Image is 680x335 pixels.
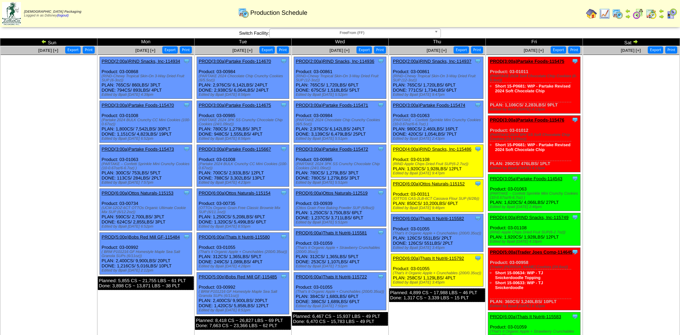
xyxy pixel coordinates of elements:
div: (That's It Organic Apple + Crunchables (200/0.35oz)) [199,250,289,254]
a: PROD(2:00a)RIND Snacks, Inc-114937 [393,59,471,64]
div: ( BRM P101216 GF Homestyle Maple Sea Salt Granola SUPs (6/11oz)) [102,250,192,258]
td: Mon [97,38,195,46]
div: (That's It Organic Apple + Crunchables (200/0.35oz)) [393,271,483,275]
div: Edited by Bpali [DATE] 4:13pm [490,107,580,112]
div: Product: 03-01012 PLAN: 290CS / 476LBS / 1PLT [488,116,581,172]
img: Tooltip [474,58,481,65]
a: PROD(6:00a)Ottos Naturals-115153 [102,190,174,196]
div: Edited by Bpali [DATE] 4:39pm [102,93,192,97]
div: ( BRM P101216 GF Homestyle Maple Sea Salt Granola SUPs (6/11oz)) [199,290,289,298]
a: [DATE] [+] [621,48,641,53]
img: Tooltip [474,180,481,187]
div: Edited by Bpali [DATE] 5:51pm [296,181,386,185]
div: (Partake 2024 BULK Crunchy CC Mini Cookies (100-0.67oz)) [199,162,289,170]
div: Planned: 6,467 CS ~ 15,937 LBS ~ 49 PLT Done: 6,470 CS ~ 15,783 LBS ~ 49 PLT [292,312,388,326]
img: calendarprod.gif [238,7,249,18]
span: [DATE] [+] [427,48,447,53]
div: Product: 03-00734 PLAN: 590CS / 2,700LBS / 3PLT DONE: 624CS / 2,855LBS / 3PLT [100,189,192,231]
button: Print [665,46,677,54]
div: Product: 03-00735 PLAN: 1,250CS / 5,208LBS / 6PLT DONE: 1,320CS / 5,499LBS / 6PLT [197,189,289,231]
div: (PARTAKE 2024 3PK SS Crunchy Chocolate Chip Cookies (24/1.09oz)) [296,162,386,170]
div: (RIND Apple Chips Dried Fruit SUP(6-2.7oz)) [490,230,580,234]
button: Export [551,46,566,54]
a: PROD(5:00p)Bobs Red Mill GF-115485 [199,274,277,279]
a: PROD(2:00a)RIND Snacks, Inc-114934 [102,59,180,64]
div: (That's It Organic Apple + Crunchables (200/0.35oz)) [393,231,483,235]
img: Tooltip [280,58,287,65]
img: Tooltip [474,215,481,222]
a: PROD(6:00a)Ottos Naturals-115152 [393,181,465,186]
div: Product: 03-01008 PLAN: 1,800CS / 7,542LBS / 30PLT DONE: 1,151CS / 4,823LBS / 19PLT [100,101,192,143]
button: Export [648,46,663,54]
div: (RIND-Chewy Tropical Skin-On 3-Way Dried Fruit SUP (12-3oz)) [296,74,386,82]
a: PROD(6:00a)Ottos Naturals-115154 [199,190,271,196]
img: Tooltip [183,233,190,240]
div: Product: 03-01108 PLAN: 1,920CS / 1,928LBS / 12PLT [391,145,483,177]
img: Tooltip [572,58,578,65]
div: (PARTAKE – Confetti Sprinkle Mini Crunchy Cookies (10-0.67oz/6-6.7oz) ) [490,192,580,200]
button: Print [277,46,289,54]
img: Tooltip [183,146,190,152]
div: Edited by Bpali [DATE] 2:12pm [102,268,192,273]
a: PROD(3:00a)Partake Foods-115470 [102,103,174,108]
div: Edited by Bpali [DATE] 5:51pm [296,137,386,141]
td: Thu [389,38,486,46]
img: line_graph.gif [599,8,610,19]
div: Product: 03-01063 PLAN: 1,620CS / 4,066LBS / 27PLT [488,174,581,211]
div: Product: 03-00861 PLAN: 765CS / 1,720LBS / 6PLT DONE: 675CS / 1,518LBS / 5PLT [294,57,386,99]
div: (PARTAKE – Confetti Sprinkle Mini Crunchy Cookies (10-0.67oz/6-6.7oz) ) [393,118,483,126]
div: Edited by Bpali [DATE] 6:52pm [102,137,192,141]
div: Edited by Bpali [DATE] 5:51pm [296,220,386,224]
div: Planned: 8,418 CS ~ 26,827 LBS ~ 69 PLT Done: 7,663 CS ~ 23,366 LBS ~ 62 PLT [195,316,291,330]
img: arrowright.gif [633,39,638,44]
a: PROD(4:00a)RIND Snacks, Inc-115486 [393,147,471,152]
td: Sat [583,38,680,46]
button: Print [83,46,95,54]
a: PROD(6:00a)Thats It Nutriti-115582 [393,216,464,221]
img: Tooltip [280,102,287,108]
div: Edited by Bpali [DATE] 4:23pm [199,181,289,185]
div: Edited by Bpali [DATE] 7:57pm [102,181,192,185]
a: PROD(3:00a)Partake Foods-115667 [199,147,271,152]
a: PROD(3:00a)Partake Foods-115473 [102,147,174,152]
div: Edited by Bpali [DATE] 8:51pm [199,308,289,312]
div: Product: 03-00868 PLAN: 765CS / 860LBS / 3PLT DONE: 794CS / 893LBS / 4PLT [100,57,192,99]
div: Edited by Bpali [DATE] 2:46pm [490,205,580,209]
img: Tooltip [572,116,578,123]
div: Product: 03-01059 PLAN: 312CS / 1,365LBS / 5PLT DONE: 253CS / 1,107LBS / 4PLT [294,229,386,270]
div: (OTTOs Organic Grain Free Classic Brownie Mix SUP (6/11.1oz)) [199,206,289,214]
div: Edited by Bpali [DATE] 9:47pm [393,171,483,175]
span: FreeFrom (FF) [272,29,432,37]
div: (Partake 2024 BULK Crunchy CC Mini Cookies (100-0.67oz)) [102,118,192,126]
span: [DEMOGRAPHIC_DATA] Packaging [24,10,81,14]
img: Tooltip [280,146,287,152]
div: Product: 03-00985 PLAN: 780CS / 1,279LBS / 3PLT DONE: 948CS / 1,555LBS / 4PLT [197,101,289,143]
img: arrowleft.gif [41,39,47,44]
a: (logout) [57,14,69,18]
img: calendarprod.gif [612,8,623,19]
img: Tooltip [183,58,190,65]
div: Product: 03-00984 PLAN: 2,976CS / 6,142LBS / 24PLT DONE: 3,139CS / 6,479LBS / 25PLT [294,101,386,143]
div: (RIND-Chewy Tropical Skin-On 3-Way Dried Fruit SUP (12-3oz)) [393,74,483,82]
button: Print [471,46,483,54]
div: Edited by Bpali [DATE] 8:56pm [199,93,289,97]
span: [DATE] [+] [136,48,155,53]
div: (PARTAKE 2024 Chocolate Chip Crunchy Cookies (6/5.5oz)) [296,118,386,126]
a: Short 15-00633: WIP - TJ Snickerdoodle [495,280,543,290]
img: Tooltip [280,189,287,196]
div: (PARTAKE – Confetti Sprinkle Mini Crunchy Cookies (10-0.67oz/6-6.7oz) ) [102,162,192,170]
img: Tooltip [183,102,190,108]
div: Edited by Bpali [DATE] 7:50pm [296,304,386,308]
div: Edited by Bpali [DATE] 3:45pm [393,280,483,285]
img: Tooltip [572,175,578,182]
div: Product: 03-00939 PLAN: 1,250CS / 3,750LBS / 6PLT DONE: 1,237CS / 3,711LBS / 6PLT [294,189,386,227]
div: (PARTAKE-2024 3PK SS Soft Chocolate Chip Cookies (24-1.09oz)) [490,133,580,141]
div: (RIND Apple Chips Dried Fruit SUP(6-2.7oz)) [393,162,483,166]
img: Tooltip [377,273,384,280]
div: (OTTOS CAS-2LB-6CT Cassava Flour SUP (6/2lb)) [393,197,483,201]
img: home.gif [586,8,597,19]
a: PROD(3:05a)Partake Foods-114543 [490,176,562,181]
div: (Ottos Grain Free Baking Powder SUP (6/8oz)) [296,206,386,210]
div: Product: 03-01063 PLAN: 300CS / 753LBS / 5PLT DONE: 113CS / 284LBS / 2PLT [100,145,192,187]
img: arrowleft.gif [625,8,631,14]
